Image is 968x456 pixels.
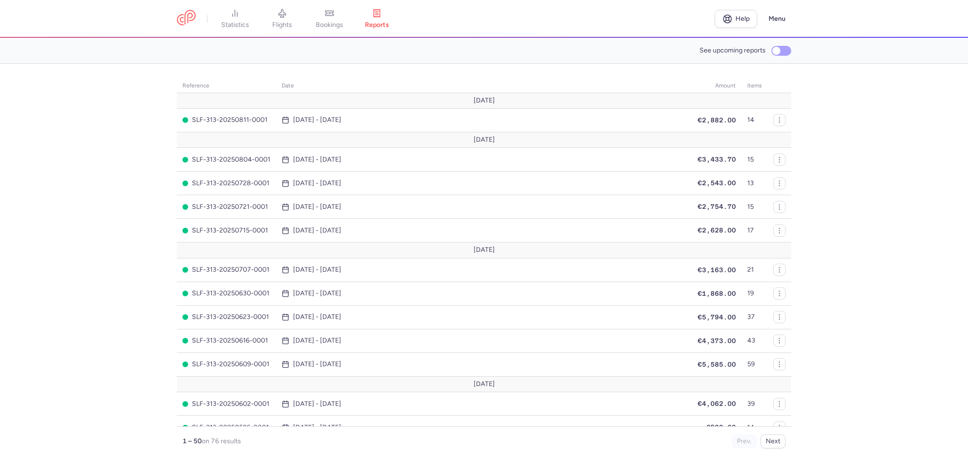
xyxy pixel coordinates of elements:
[742,219,768,242] td: 17
[353,9,400,29] a: reports
[715,10,757,28] a: Help
[293,180,341,187] time: [DATE] - [DATE]
[742,282,768,305] td: 19
[293,361,341,368] time: [DATE] - [DATE]
[182,227,270,234] span: SLF-313-20250715-0001
[293,227,341,234] time: [DATE] - [DATE]
[293,266,341,274] time: [DATE] - [DATE]
[698,337,736,344] span: €4,373.00
[742,172,768,195] td: 13
[293,400,341,408] time: [DATE] - [DATE]
[182,437,202,445] strong: 1 – 50
[742,305,768,329] td: 37
[293,313,341,321] time: [DATE] - [DATE]
[182,266,270,274] span: SLF-313-20250707-0001
[182,400,270,408] span: SLF-313-20250602-0001
[177,79,276,93] th: reference
[293,116,341,124] time: [DATE] - [DATE]
[732,434,757,448] button: Prev.
[763,10,791,28] button: Menu
[698,290,736,297] span: €1,868.00
[698,116,736,124] span: €2,882.00
[182,116,270,124] span: SLF-313-20250811-0001
[742,79,768,93] th: items
[182,424,270,431] span: SLF-313-20250526-0001
[293,156,341,163] time: [DATE] - [DATE]
[474,97,495,104] span: [DATE]
[211,9,259,29] a: statistics
[742,329,768,353] td: 43
[698,226,736,234] span: €2,628.00
[474,246,495,254] span: [DATE]
[698,400,736,407] span: €4,062.00
[742,392,768,416] td: 39
[293,424,341,431] time: [DATE] - [DATE]
[698,313,736,321] span: €5,794.00
[698,179,736,187] span: €2,543.00
[698,155,736,163] span: €3,433.70
[698,361,736,368] span: €5,585.00
[293,203,341,211] time: [DATE] - [DATE]
[182,361,270,368] span: SLF-313-20250609-0001
[474,136,495,144] span: [DATE]
[276,79,688,93] th: date
[365,21,389,29] span: reports
[182,313,270,321] span: SLF-313-20250623-0001
[182,337,270,344] span: SLF-313-20250616-0001
[742,416,768,439] td: 14
[742,108,768,132] td: 14
[700,47,766,54] span: See upcoming reports
[182,156,270,163] span: SLF-313-20250804-0001
[698,266,736,274] span: €3,163.00
[742,195,768,219] td: 15
[202,437,241,445] span: on 76 results
[221,21,249,29] span: statistics
[742,148,768,172] td: 15
[742,258,768,282] td: 21
[742,353,768,376] td: 59
[293,337,341,344] time: [DATE] - [DATE]
[182,180,270,187] span: SLF-313-20250728-0001
[177,10,196,27] a: CitizenPlane red outlined logo
[272,21,292,29] span: flights
[698,203,736,210] span: €2,754.70
[706,423,736,431] span: €980.00
[735,15,750,22] span: Help
[316,21,343,29] span: bookings
[688,79,742,93] th: amount
[474,380,495,388] span: [DATE]
[306,9,353,29] a: bookings
[182,290,270,297] span: SLF-313-20250630-0001
[293,290,341,297] time: [DATE] - [DATE]
[182,203,270,211] span: SLF-313-20250721-0001
[761,434,786,448] button: Next
[259,9,306,29] a: flights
